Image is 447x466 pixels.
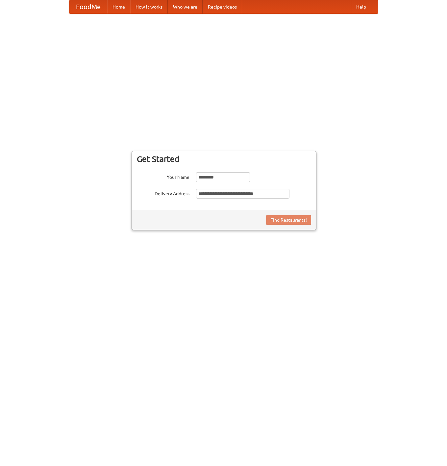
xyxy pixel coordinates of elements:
a: Help [351,0,371,14]
a: FoodMe [69,0,107,14]
h3: Get Started [137,154,311,164]
a: How it works [130,0,168,14]
a: Who we are [168,0,203,14]
label: Delivery Address [137,189,189,197]
label: Your Name [137,172,189,180]
button: Find Restaurants! [266,215,311,225]
a: Recipe videos [203,0,242,14]
a: Home [107,0,130,14]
